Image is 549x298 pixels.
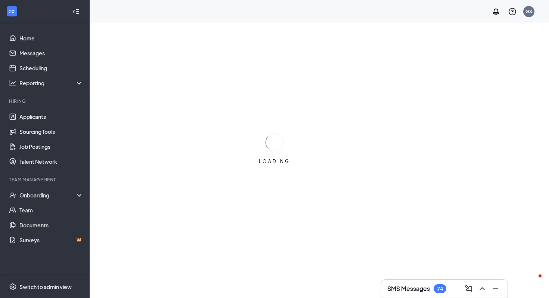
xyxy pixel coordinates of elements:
a: Sourcing Tools [19,124,83,139]
a: Applicants [19,109,83,124]
a: Home [19,31,83,46]
div: LOADING [256,158,293,165]
a: Scheduling [19,61,83,76]
svg: UserCheck [9,191,16,199]
div: Hiring [9,98,82,104]
svg: QuestionInfo [508,7,517,16]
button: ComposeMessage [463,283,475,295]
a: Job Postings [19,139,83,154]
h3: SMS Messages [387,285,430,293]
div: Switch to admin view [19,283,72,291]
svg: Analysis [9,79,16,87]
div: Team Management [9,176,82,183]
svg: Minimize [491,284,500,293]
a: Documents [19,218,83,233]
iframe: Intercom live chat [524,273,542,291]
a: Talent Network [19,154,83,169]
svg: Collapse [72,8,80,15]
div: Reporting [19,79,84,87]
div: GS [525,8,532,15]
div: Onboarding [19,191,77,199]
a: SurveysCrown [19,233,83,248]
a: Messages [19,46,83,61]
svg: Notifications [491,7,500,16]
button: Minimize [490,283,502,295]
svg: Settings [9,283,16,291]
button: ChevronUp [476,283,488,295]
svg: ChevronUp [478,284,487,293]
svg: ComposeMessage [464,284,473,293]
div: 74 [437,286,443,292]
a: Team [19,203,83,218]
svg: WorkstreamLogo [8,7,16,15]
